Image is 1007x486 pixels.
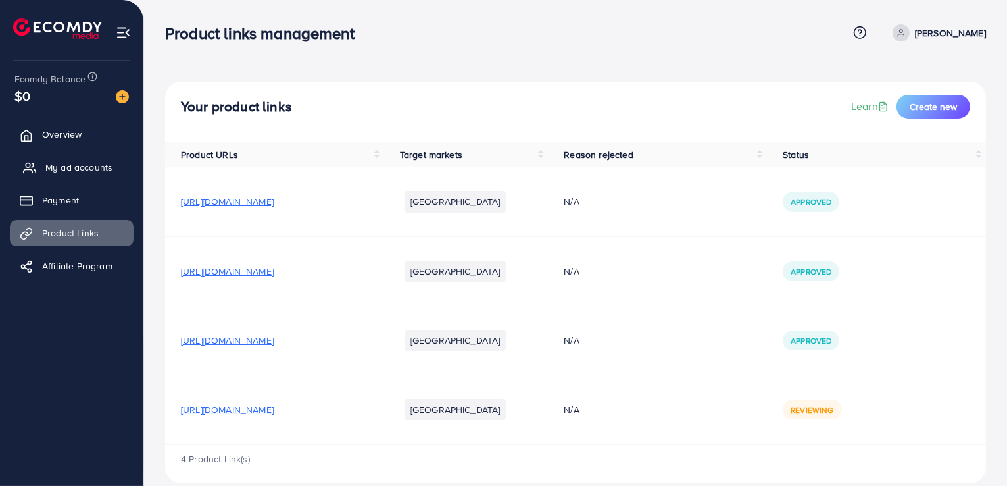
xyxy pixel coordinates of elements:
[951,427,997,476] iframe: Chat
[181,334,274,347] span: [URL][DOMAIN_NAME]
[791,335,831,346] span: Approved
[42,128,82,141] span: Overview
[791,404,833,416] span: Reviewing
[10,220,134,246] a: Product Links
[165,24,365,43] h3: Product links management
[564,148,633,161] span: Reason rejected
[564,334,579,347] span: N/A
[564,195,579,208] span: N/A
[896,95,970,119] button: Create new
[181,195,274,208] span: [URL][DOMAIN_NAME]
[10,187,134,213] a: Payment
[181,148,238,161] span: Product URLs
[400,148,462,161] span: Target markets
[181,403,274,416] span: [URL][DOMAIN_NAME]
[564,403,579,416] span: N/A
[405,399,506,420] li: [GEOGRAPHIC_DATA]
[13,18,102,39] img: logo
[915,25,986,41] p: [PERSON_NAME]
[783,148,809,161] span: Status
[181,452,250,466] span: 4 Product Link(s)
[405,330,506,351] li: [GEOGRAPHIC_DATA]
[10,154,134,180] a: My ad accounts
[116,25,131,40] img: menu
[42,259,112,273] span: Affiliate Program
[405,191,506,212] li: [GEOGRAPHIC_DATA]
[42,194,79,207] span: Payment
[181,99,292,115] h4: Your product links
[116,90,129,103] img: image
[14,72,86,86] span: Ecomdy Balance
[791,266,831,277] span: Approved
[405,261,506,282] li: [GEOGRAPHIC_DATA]
[564,265,579,278] span: N/A
[10,253,134,279] a: Affiliate Program
[181,265,274,278] span: [URL][DOMAIN_NAME]
[45,161,112,174] span: My ad accounts
[11,84,34,108] span: $0
[791,196,831,207] span: Approved
[42,227,99,240] span: Product Links
[851,99,891,114] a: Learn
[910,100,957,113] span: Create new
[10,121,134,148] a: Overview
[887,24,986,41] a: [PERSON_NAME]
